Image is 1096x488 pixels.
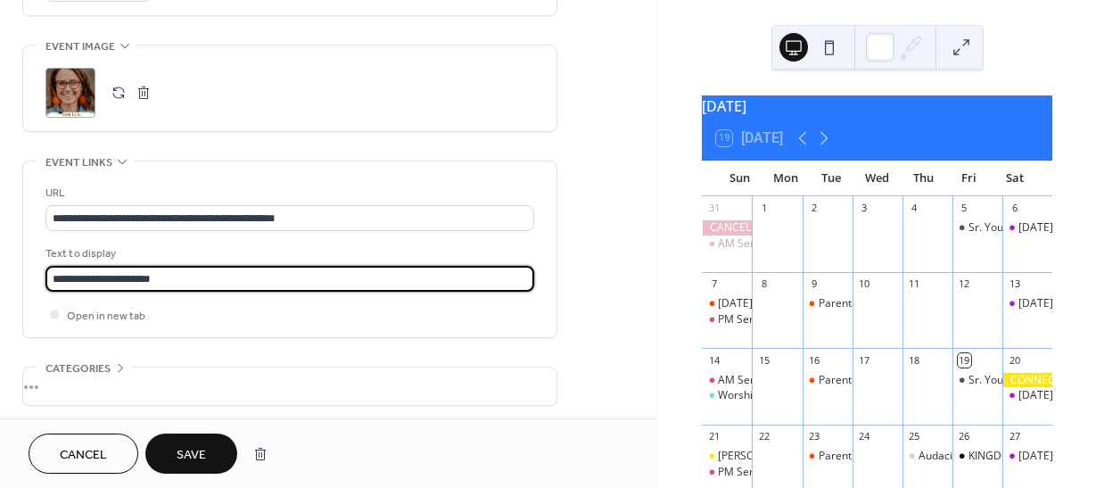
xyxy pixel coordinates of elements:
[707,430,721,443] div: 21
[45,153,112,172] span: Event links
[908,353,921,367] div: 18
[762,161,809,196] div: Mon
[808,161,854,196] div: Tue
[808,353,821,367] div: 16
[718,388,995,403] div: Worship Night with [PERSON_NAME] & [PERSON_NAME]
[707,353,721,367] div: 14
[819,373,920,388] div: Parent & Tots Group
[702,388,752,403] div: Worship Night with Nate & Jess
[968,449,1053,464] div: KINGDOM COME
[803,449,853,464] div: Parent & Tots Group
[1002,449,1052,464] div: Saturday Morning Prayer
[45,37,115,56] span: Event image
[45,68,95,118] div: ;
[718,236,774,252] div: AM Service
[60,446,107,465] span: Cancel
[702,312,752,327] div: PM Service
[23,368,556,405] div: •••
[946,161,993,196] div: Fri
[757,430,770,443] div: 22
[958,202,971,215] div: 5
[757,277,770,291] div: 8
[1008,353,1021,367] div: 20
[707,277,721,291] div: 7
[908,430,921,443] div: 25
[702,220,752,236] div: CANCELLED - PM Service
[854,161,901,196] div: Wed
[1002,220,1052,236] div: Saturday Morning Prayer
[702,465,752,480] div: PM Service
[716,161,762,196] div: Sun
[718,373,774,388] div: AM Service
[45,244,531,263] div: Text to display
[819,449,920,464] div: Parent & Tots Group
[819,296,920,311] div: Parent & Tots Group
[908,277,921,291] div: 11
[702,449,752,464] div: Katie Luse - AM SERVICE
[858,430,871,443] div: 24
[757,202,770,215] div: 1
[958,430,971,443] div: 26
[958,353,971,367] div: 19
[858,202,871,215] div: 3
[702,236,752,252] div: AM Service
[968,373,1013,388] div: Sr. Youth
[145,434,237,474] button: Save
[803,373,853,388] div: Parent & Tots Group
[902,449,952,464] div: Audacious Women - Potluck Gathering
[177,446,206,465] span: Save
[702,95,1052,117] div: [DATE]
[952,373,1002,388] div: Sr. Youth
[45,184,531,203] div: URL
[45,360,111,378] span: Categories
[1002,388,1052,403] div: Saturday Morning Prayer
[808,277,821,291] div: 9
[1002,296,1052,311] div: Saturday Morning Prayer
[1008,202,1021,215] div: 6
[718,449,871,464] div: [PERSON_NAME] - AM SERVICE
[968,220,1013,236] div: Sr. Youth
[718,465,773,480] div: PM Service
[718,312,773,327] div: PM Service
[1008,277,1021,291] div: 13
[992,161,1038,196] div: Sat
[29,434,138,474] button: Cancel
[908,202,921,215] div: 4
[808,430,821,443] div: 23
[707,202,721,215] div: 31
[757,353,770,367] div: 15
[952,449,1002,464] div: KINGDOM COME
[900,161,946,196] div: Thu
[702,296,752,311] div: Family Day - AM Service
[808,202,821,215] div: 2
[1002,373,1052,388] div: CONNECT UP
[702,373,752,388] div: AM Service
[958,277,971,291] div: 12
[1008,430,1021,443] div: 27
[858,277,871,291] div: 10
[67,307,145,326] span: Open in new tab
[718,296,818,311] div: [DATE] - AM Service
[952,220,1002,236] div: Sr. Youth
[803,296,853,311] div: Parent & Tots Group
[858,353,871,367] div: 17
